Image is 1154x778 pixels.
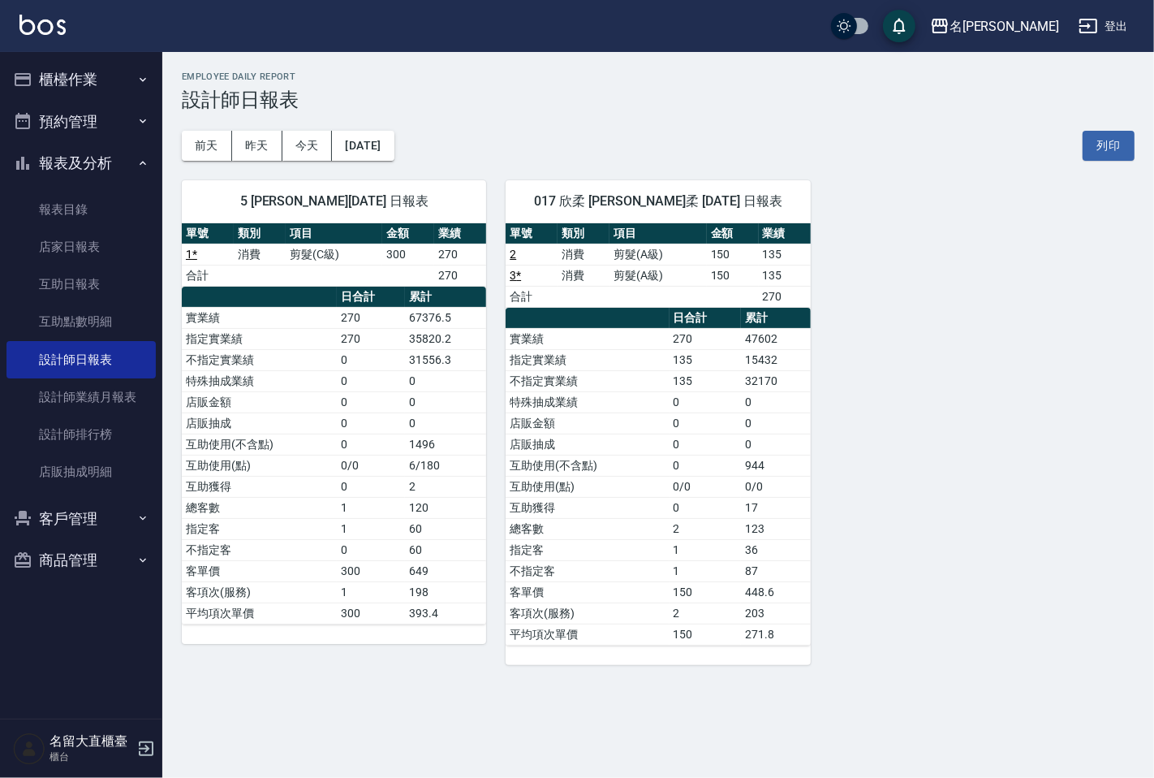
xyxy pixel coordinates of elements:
[670,349,742,370] td: 135
[182,370,337,391] td: 特殊抽成業績
[405,603,486,624] td: 393.4
[759,244,811,265] td: 135
[759,286,811,307] td: 270
[506,581,669,603] td: 客單價
[434,265,486,286] td: 270
[405,539,486,560] td: 60
[759,223,811,244] th: 業績
[670,308,742,329] th: 日合計
[506,349,669,370] td: 指定實業績
[506,518,669,539] td: 總客數
[741,308,810,329] th: 累計
[286,244,382,265] td: 剪髮(C級)
[182,434,337,455] td: 互助使用(不含點)
[6,453,156,491] a: 店販抽成明細
[670,370,742,391] td: 135
[741,518,810,539] td: 123
[670,603,742,624] td: 2
[707,244,759,265] td: 150
[741,539,810,560] td: 36
[382,223,434,244] th: 金額
[670,328,742,349] td: 270
[405,518,486,539] td: 60
[670,560,742,581] td: 1
[506,328,669,349] td: 實業績
[506,286,558,307] td: 合計
[6,378,156,416] a: 設計師業績月報表
[201,193,467,210] span: 5 [PERSON_NAME][DATE] 日報表
[405,560,486,581] td: 649
[182,223,234,244] th: 單號
[741,476,810,497] td: 0/0
[670,391,742,413] td: 0
[741,603,810,624] td: 203
[741,581,810,603] td: 448.6
[670,413,742,434] td: 0
[924,10,1066,43] button: 名[PERSON_NAME]
[506,413,669,434] td: 店販金額
[741,624,810,645] td: 271.8
[405,328,486,349] td: 35820.2
[506,497,669,518] td: 互助獲得
[741,497,810,518] td: 17
[609,265,706,286] td: 剪髮(A級)
[337,476,405,497] td: 0
[337,603,405,624] td: 300
[434,244,486,265] td: 270
[670,455,742,476] td: 0
[558,223,609,244] th: 類別
[182,391,337,413] td: 店販金額
[182,581,337,603] td: 客項次(服務)
[741,455,810,476] td: 944
[506,560,669,581] td: 不指定客
[707,223,759,244] th: 金額
[337,434,405,455] td: 0
[506,308,810,646] table: a dense table
[337,349,405,370] td: 0
[182,603,337,624] td: 平均項次單價
[6,191,156,228] a: 報表目錄
[506,223,810,308] table: a dense table
[1072,11,1135,41] button: 登出
[50,750,132,764] p: 櫃台
[670,518,742,539] td: 2
[182,349,337,370] td: 不指定實業績
[405,287,486,308] th: 累計
[741,349,810,370] td: 15432
[337,370,405,391] td: 0
[405,455,486,476] td: 6/180
[234,223,286,244] th: 類別
[337,581,405,603] td: 1
[670,434,742,455] td: 0
[182,413,337,434] td: 店販抽成
[182,223,486,287] table: a dense table
[182,560,337,581] td: 客單價
[506,370,669,391] td: 不指定實業績
[13,733,45,765] img: Person
[1083,131,1135,161] button: 列印
[337,413,405,434] td: 0
[182,476,337,497] td: 互助獲得
[506,391,669,413] td: 特殊抽成業績
[232,131,282,161] button: 昨天
[405,391,486,413] td: 0
[286,223,382,244] th: 項目
[558,244,609,265] td: 消費
[337,391,405,413] td: 0
[558,265,609,286] td: 消費
[6,142,156,184] button: 報表及分析
[707,265,759,286] td: 150
[506,476,669,497] td: 互助使用(點)
[949,16,1059,37] div: 名[PERSON_NAME]
[337,287,405,308] th: 日合計
[510,248,516,261] a: 2
[182,89,1135,111] h3: 設計師日報表
[506,434,669,455] td: 店販抽成
[182,328,337,349] td: 指定實業績
[759,265,811,286] td: 135
[337,560,405,581] td: 300
[741,370,810,391] td: 32170
[182,131,232,161] button: 前天
[525,193,790,210] span: 017 欣柔 [PERSON_NAME]柔 [DATE] 日報表
[19,15,66,35] img: Logo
